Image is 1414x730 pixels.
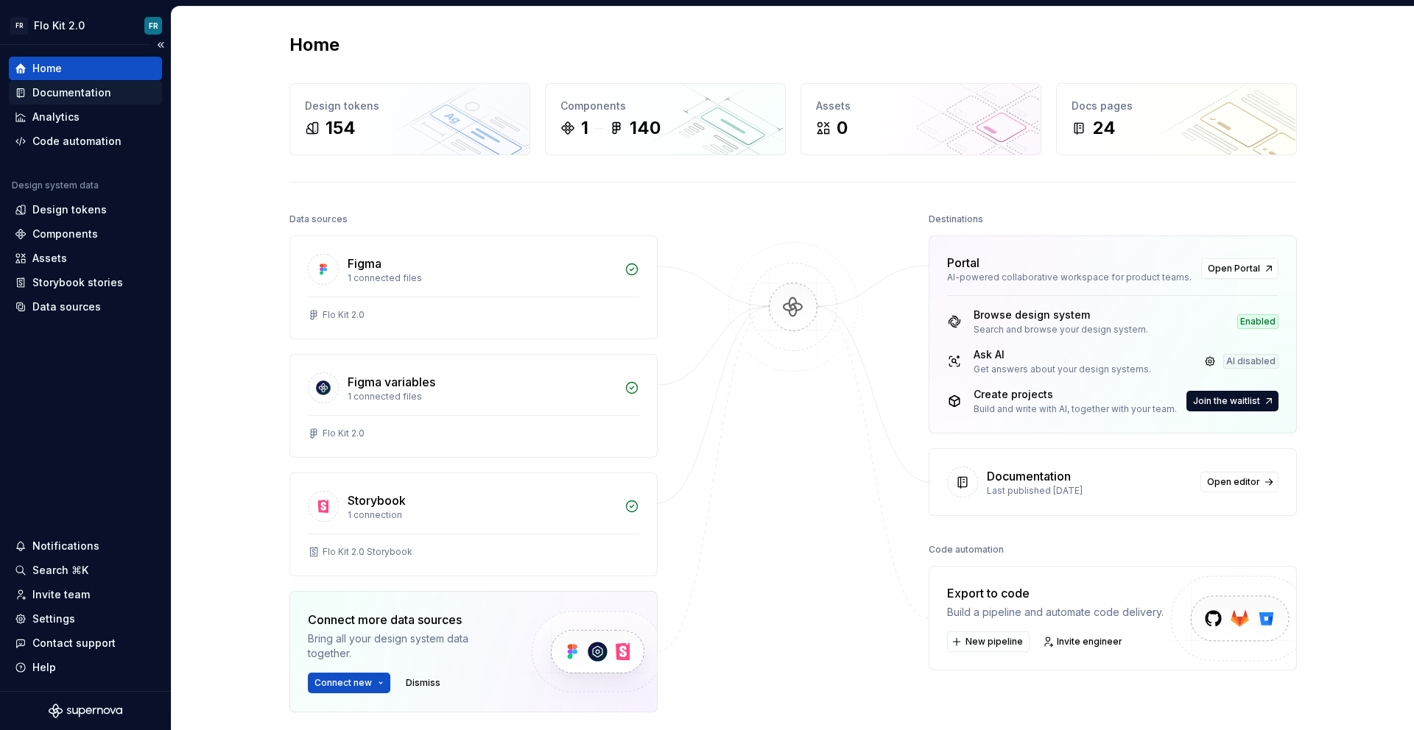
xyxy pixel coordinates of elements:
a: Home [9,57,162,80]
button: Contact support [9,631,162,655]
button: Notifications [9,534,162,558]
a: Analytics [9,105,162,129]
div: Components [560,99,770,113]
div: FR [10,17,28,35]
a: Documentation [9,81,162,104]
a: Design tokens [9,198,162,222]
div: FR [149,20,158,32]
div: Components [32,227,98,241]
a: Open editor [1200,472,1278,492]
div: Settings [32,612,75,626]
div: Home [32,61,62,76]
div: Help [32,660,56,675]
span: New pipeline [965,636,1023,648]
div: Data sources [289,209,348,230]
div: Design tokens [305,99,515,113]
div: Create projects [974,387,1177,402]
h2: Home [289,33,340,57]
button: Connect new [308,673,390,693]
span: Invite engineer [1057,636,1122,648]
div: Data sources [32,300,101,314]
span: Open Portal [1208,263,1260,274]
div: Flo Kit 2.0 [323,428,365,439]
div: Build a pipeline and automate code delivery. [947,605,1164,620]
div: Figma [348,255,381,272]
button: New pipeline [947,631,1030,652]
div: Invite team [32,587,90,602]
span: Connect new [314,677,372,689]
div: Docs pages [1072,99,1281,113]
div: Code automation [32,134,122,149]
button: Help [9,656,162,679]
div: Assets [816,99,1026,113]
div: Storybook [348,492,406,509]
a: Design tokens154 [289,83,530,155]
div: Browse design system [974,308,1148,322]
div: 1 connection [348,509,616,521]
div: Flo Kit 2.0 [34,18,85,33]
div: 1 [581,116,588,140]
svg: Supernova Logo [49,704,122,718]
div: Documentation [32,85,111,100]
a: Code automation [9,130,162,153]
a: Docs pages24 [1056,83,1297,155]
div: Contact support [32,636,116,651]
div: 1 connected files [348,391,616,403]
div: Assets [32,251,67,266]
div: Search ⌘K [32,563,88,578]
div: Flo Kit 2.0 [323,309,365,321]
div: Notifications [32,539,99,553]
div: Design tokens [32,202,107,217]
a: Components [9,222,162,246]
button: Join the waitlist [1186,391,1278,411]
div: 154 [326,116,356,140]
div: Build and write with AI, together with your team. [974,403,1177,415]
a: Storybook1 connectionFlo Kit 2.0 Storybook [289,472,658,576]
div: Search and browse your design system. [974,324,1148,336]
a: Invite team [9,583,162,606]
div: Storybook stories [32,275,123,290]
div: 140 [630,116,661,140]
div: Figma variables [348,373,435,391]
a: Assets [9,247,162,270]
div: Code automation [929,539,1004,560]
a: Data sources [9,295,162,319]
div: Design system data [12,180,99,191]
div: 0 [837,116,848,140]
div: Export to code [947,584,1164,602]
a: Invite engineer [1038,631,1129,652]
div: Documentation [987,467,1071,485]
div: Get answers about your design systems. [974,364,1151,375]
button: FRFlo Kit 2.0FR [3,10,168,41]
div: Ask AI [974,347,1151,362]
div: Bring all your design system data together. [308,631,507,661]
button: Dismiss [399,673,447,693]
div: 1 connected files [348,272,616,284]
a: Components1140 [545,83,786,155]
div: 24 [1092,116,1116,140]
a: Figma1 connected filesFlo Kit 2.0 [289,235,658,339]
button: Collapse sidebar [150,35,171,55]
div: Analytics [32,110,80,124]
button: Search ⌘K [9,559,162,582]
div: AI-powered collaborative workspace for product teams. [947,272,1192,283]
div: Enabled [1237,314,1278,329]
span: Open editor [1207,476,1260,488]
div: Flo Kit 2.0 Storybook [323,546,412,558]
span: Dismiss [406,677,440,689]
span: Join the waitlist [1193,395,1260,407]
a: Figma variables1 connected filesFlo Kit 2.0 [289,354,658,458]
a: Storybook stories [9,271,162,294]
a: Assets0 [801,83,1041,155]
div: Portal [947,254,979,272]
a: Open Portal [1201,258,1278,279]
div: Connect more data sources [308,611,507,628]
a: Settings [9,607,162,631]
div: Destinations [929,209,983,230]
div: Last published [DATE] [987,485,1192,497]
div: AI disabled [1223,354,1278,369]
